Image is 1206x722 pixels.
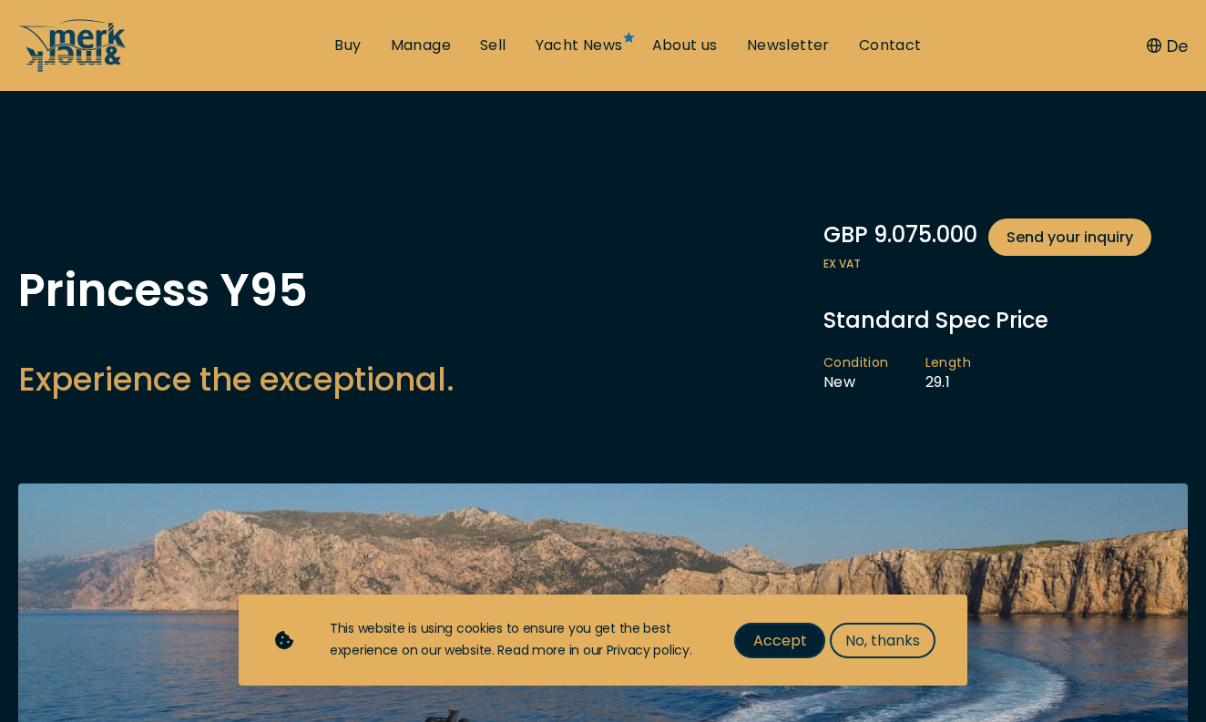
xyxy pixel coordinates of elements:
span: Accept [753,629,807,652]
li: New [823,354,925,392]
li: 29.1 [925,354,1007,392]
span: Length [925,354,971,372]
a: Yacht News [536,36,623,56]
span: Condition [823,354,889,372]
button: Accept [734,623,825,658]
a: Send your inquiry [988,219,1151,256]
a: Manage [391,36,451,56]
a: Newsletter [747,36,830,56]
button: De [1147,34,1188,58]
div: GBP 9.075.000 [823,219,1188,256]
h1: Princess Y95 [18,268,455,313]
a: About us [652,36,718,56]
span: ex VAT [823,256,1188,272]
a: Buy [334,36,361,56]
div: This website is using cookies to ensure you get the best experience on our website. Read more in ... [330,618,698,662]
span: Standard Spec Price [823,305,1048,335]
button: No, thanks [830,623,935,658]
a: Privacy policy [607,641,690,659]
h2: Experience the exceptional. [18,357,455,402]
span: Send your inquiry [1007,226,1133,249]
a: Contact [859,36,922,56]
span: No, thanks [845,629,920,652]
a: Sell [480,36,506,56]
